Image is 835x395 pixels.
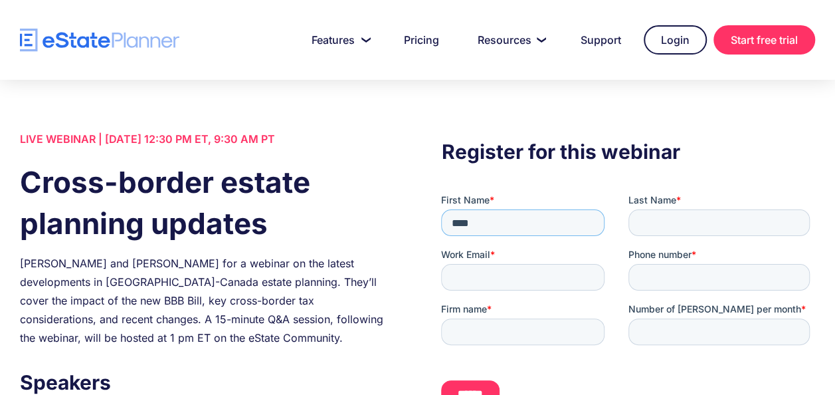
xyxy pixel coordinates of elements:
[20,130,394,148] div: LIVE WEBINAR | [DATE] 12:30 PM ET, 9:30 AM PT
[20,254,394,347] div: [PERSON_NAME] and [PERSON_NAME] for a webinar on the latest developments in [GEOGRAPHIC_DATA]-Can...
[644,25,707,55] a: Login
[565,27,637,53] a: Support
[388,27,455,53] a: Pricing
[20,29,179,52] a: home
[713,25,815,55] a: Start free trial
[296,27,381,53] a: Features
[441,136,815,167] h3: Register for this webinar
[20,162,394,244] h1: Cross-border estate planning updates
[462,27,558,53] a: Resources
